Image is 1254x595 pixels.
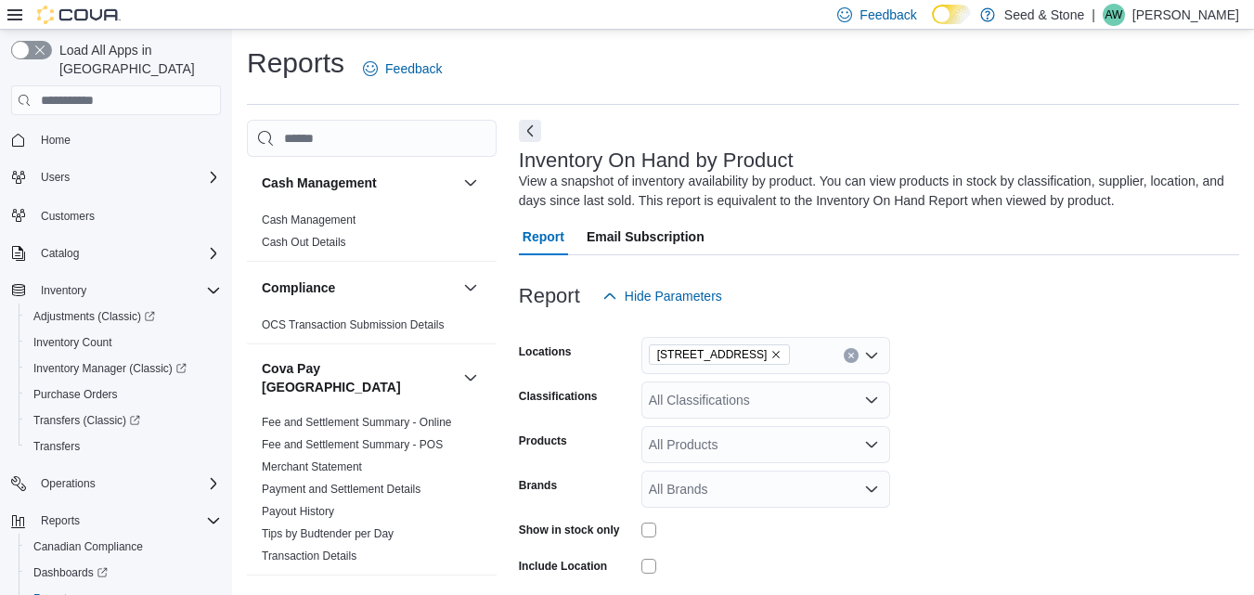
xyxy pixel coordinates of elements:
span: Fee and Settlement Summary - POS [262,437,443,452]
button: Cash Management [262,174,456,192]
label: Show in stock only [519,523,620,537]
h3: Report [519,285,580,307]
button: Reports [33,510,87,532]
p: Seed & Stone [1004,4,1084,26]
span: Users [33,166,221,188]
span: Merchant Statement [262,459,362,474]
button: Open list of options [864,393,879,407]
span: Report [523,218,564,255]
button: Operations [33,472,103,495]
button: Catalog [33,242,86,265]
label: Products [519,433,567,448]
div: Compliance [247,314,497,343]
span: Tips by Budtender per Day [262,526,394,541]
a: Canadian Compliance [26,536,150,558]
span: Transfers [26,435,221,458]
span: Canadian Compliance [26,536,221,558]
button: Cova Pay [GEOGRAPHIC_DATA] [459,367,482,389]
span: Adjustments (Classic) [33,309,155,324]
a: OCS Transaction Submission Details [262,318,445,331]
button: Open list of options [864,437,879,452]
a: Transfers (Classic) [19,407,228,433]
a: Tips by Budtender per Day [262,527,394,540]
span: Adjustments (Classic) [26,305,221,328]
span: Canadian Compliance [33,539,143,554]
div: Cash Management [247,209,497,261]
span: Load All Apps in [GEOGRAPHIC_DATA] [52,41,221,78]
span: Transaction Details [262,549,356,563]
img: Cova [37,6,121,24]
span: Operations [33,472,221,495]
label: Classifications [519,389,598,404]
span: Dark Mode [932,24,933,25]
a: Transfers [26,435,87,458]
a: Transaction Details [262,550,356,563]
button: Cova Pay [GEOGRAPHIC_DATA] [262,359,456,396]
span: Feedback [860,6,916,24]
button: Next [519,120,541,142]
h3: Compliance [262,278,335,297]
span: Dashboards [33,565,108,580]
a: Fee and Settlement Summary - POS [262,438,443,451]
p: | [1092,4,1095,26]
a: Cash Management [262,213,356,226]
button: Open list of options [864,348,879,363]
button: Inventory [4,278,228,304]
a: Payout History [262,505,334,518]
span: Operations [41,476,96,491]
span: Inventory Manager (Classic) [26,357,221,380]
span: Users [41,170,70,185]
span: Customers [41,209,95,224]
a: Payment and Settlement Details [262,483,420,496]
button: Users [4,164,228,190]
button: Compliance [262,278,456,297]
span: Email Subscription [587,218,705,255]
button: Purchase Orders [19,382,228,407]
span: Purchase Orders [26,383,221,406]
span: Fee and Settlement Summary - Online [262,415,452,430]
span: Payment and Settlement Details [262,482,420,497]
span: Reports [33,510,221,532]
a: Customers [33,205,102,227]
span: Dashboards [26,562,221,584]
div: View a snapshot of inventory availability by product. You can view products in stock by classific... [519,172,1230,211]
span: Cash Management [262,213,356,227]
button: Users [33,166,77,188]
h1: Reports [247,45,344,82]
span: OCS Transaction Submission Details [262,317,445,332]
button: Compliance [459,277,482,299]
label: Brands [519,478,557,493]
a: Dashboards [19,560,228,586]
a: Merchant Statement [262,460,362,473]
span: Inventory Count [33,335,112,350]
span: Inventory [33,279,221,302]
a: Inventory Manager (Classic) [26,357,194,380]
a: Transfers (Classic) [26,409,148,432]
button: Cash Management [459,172,482,194]
h3: Inventory On Hand by Product [519,149,794,172]
span: AW [1105,4,1122,26]
button: Inventory Count [19,330,228,356]
a: Fee and Settlement Summary - Online [262,416,452,429]
a: Adjustments (Classic) [19,304,228,330]
span: 512 Young Drive (Coquitlam) [649,344,791,365]
span: Inventory [41,283,86,298]
span: Cash Out Details [262,235,346,250]
span: Transfers (Classic) [26,409,221,432]
span: [STREET_ADDRESS] [657,345,768,364]
label: Include Location [519,559,607,574]
a: Cash Out Details [262,236,346,249]
span: Catalog [33,242,221,265]
span: Transfers (Classic) [33,413,140,428]
button: Open list of options [864,482,879,497]
div: Alex Wang [1103,4,1125,26]
a: Home [33,129,78,151]
button: Canadian Compliance [19,534,228,560]
button: Transfers [19,433,228,459]
input: Dark Mode [932,5,971,24]
a: Purchase Orders [26,383,125,406]
p: [PERSON_NAME] [1132,4,1239,26]
button: Operations [4,471,228,497]
button: Inventory [33,279,94,302]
